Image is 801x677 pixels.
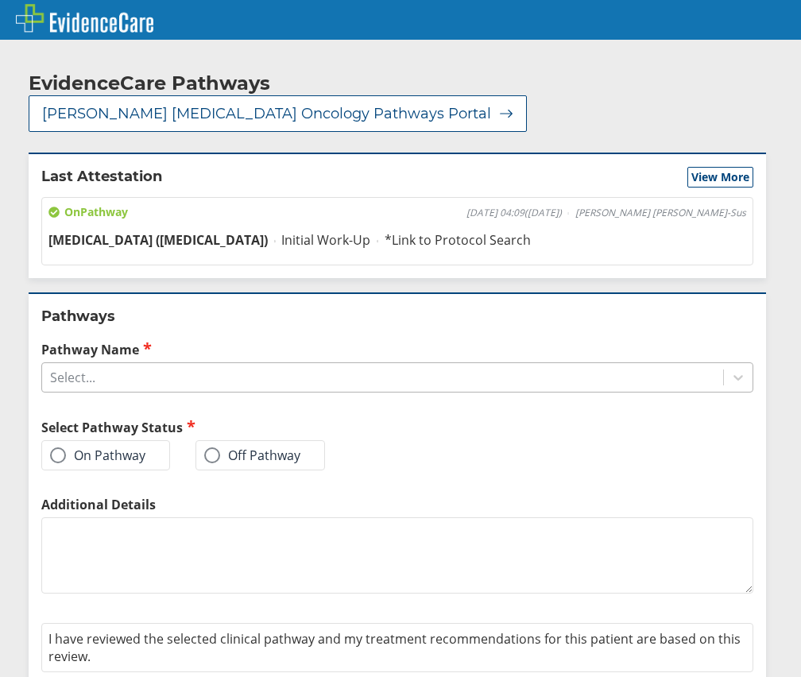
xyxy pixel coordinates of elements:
img: EvidenceCare [16,4,153,33]
label: Pathway Name [41,340,753,358]
label: Additional Details [41,496,753,513]
span: View More [691,169,749,185]
label: Off Pathway [204,447,300,463]
h2: Last Attestation [41,167,162,188]
button: [PERSON_NAME] [MEDICAL_DATA] Oncology Pathways Portal [29,95,527,132]
span: [MEDICAL_DATA] ([MEDICAL_DATA]) [48,231,268,249]
span: [PERSON_NAME] [PERSON_NAME]-Sus [575,207,746,219]
span: Initial Work-Up [281,231,370,249]
h2: EvidenceCare Pathways [29,72,270,95]
span: On Pathway [48,204,128,220]
span: [DATE] 04:09 ( [DATE] ) [466,207,562,219]
span: I have reviewed the selected clinical pathway and my treatment recommendations for this patient a... [48,630,741,665]
h2: Pathways [41,307,753,326]
span: *Link to Protocol Search [385,231,531,249]
h2: Select Pathway Status [41,418,391,436]
label: On Pathway [50,447,145,463]
span: [PERSON_NAME] [MEDICAL_DATA] Oncology Pathways Portal [42,104,491,123]
div: Select... [50,369,95,386]
button: View More [687,167,753,188]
